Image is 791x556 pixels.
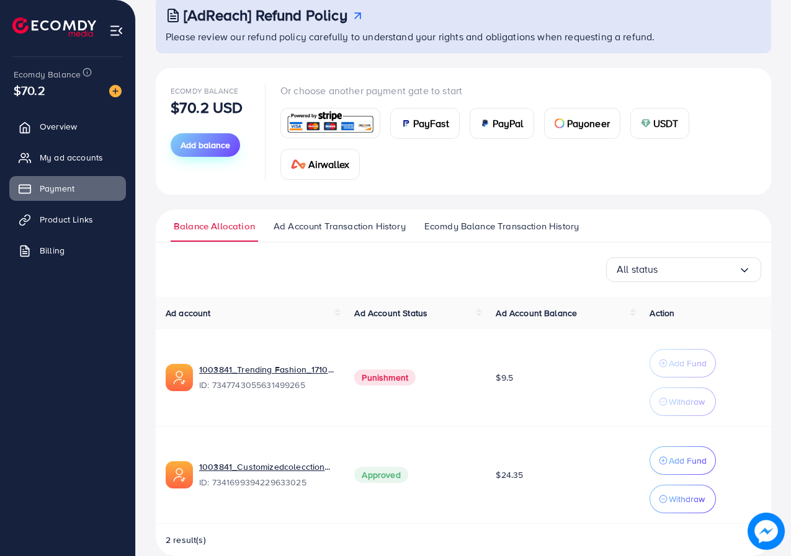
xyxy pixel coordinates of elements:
[199,379,334,391] span: ID: 7347743055631499265
[199,461,334,489] div: <span class='underline'>1003841_Customizedcolecction_1709372613954</span></br>7341699394229633025
[748,513,785,550] img: image
[9,145,126,170] a: My ad accounts
[171,133,240,157] button: Add balance
[109,85,122,97] img: image
[9,114,126,139] a: Overview
[14,81,45,99] span: $70.2
[496,307,577,319] span: Ad Account Balance
[354,369,416,386] span: Punishment
[109,24,123,38] img: menu
[9,176,126,201] a: Payment
[181,139,230,151] span: Add balance
[199,363,334,392] div: <span class='underline'>1003841_Trending Fashion_1710779767967</span></br>7347743055631499265
[199,461,334,473] a: 1003841_Customizedcolecction_1709372613954
[166,307,211,319] span: Ad account
[669,394,705,409] p: Withdraw
[354,467,408,483] span: Approved
[653,116,679,131] span: USDT
[650,446,716,475] button: Add Fund
[40,120,77,133] span: Overview
[650,307,674,319] span: Action
[641,118,651,128] img: card
[555,118,565,128] img: card
[171,100,243,115] p: $70.2 USD
[669,453,707,468] p: Add Fund
[14,68,81,81] span: Ecomdy Balance
[166,461,193,488] img: ic-ads-acc.e4c84228.svg
[470,108,534,139] a: cardPayPal
[9,238,126,263] a: Billing
[354,307,427,319] span: Ad Account Status
[285,110,376,136] img: card
[496,469,523,481] span: $24.35
[12,17,96,37] img: logo
[40,213,93,226] span: Product Links
[166,29,764,44] p: Please review our refund policy carefully to understand your rights and obligations when requesti...
[493,116,524,131] span: PayPal
[669,356,707,371] p: Add Fund
[280,83,756,98] p: Or choose another payment gate to start
[658,260,738,279] input: Search for option
[40,244,65,257] span: Billing
[413,116,449,131] span: PayFast
[166,534,206,546] span: 2 result(s)
[650,485,716,513] button: Withdraw
[390,108,460,139] a: cardPayFast
[199,363,334,376] a: 1003841_Trending Fashion_1710779767967
[280,149,360,180] a: cardAirwallex
[291,159,306,169] img: card
[9,207,126,232] a: Product Links
[308,157,349,172] span: Airwallex
[424,219,579,233] span: Ecomdy Balance Transaction History
[567,116,610,131] span: Payoneer
[630,108,689,139] a: cardUSDT
[496,371,513,384] span: $9.5
[650,349,716,377] button: Add Fund
[184,6,347,24] h3: [AdReach] Refund Policy
[401,118,411,128] img: card
[617,260,658,279] span: All status
[480,118,490,128] img: card
[274,219,406,233] span: Ad Account Transaction History
[166,364,193,391] img: ic-ads-acc.e4c84228.svg
[280,108,380,138] a: card
[199,476,334,488] span: ID: 7341699394229633025
[544,108,620,139] a: cardPayoneer
[606,257,761,282] div: Search for option
[40,151,103,164] span: My ad accounts
[174,219,255,233] span: Balance Allocation
[171,86,238,96] span: Ecomdy Balance
[669,492,705,506] p: Withdraw
[650,387,716,416] button: Withdraw
[40,182,74,195] span: Payment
